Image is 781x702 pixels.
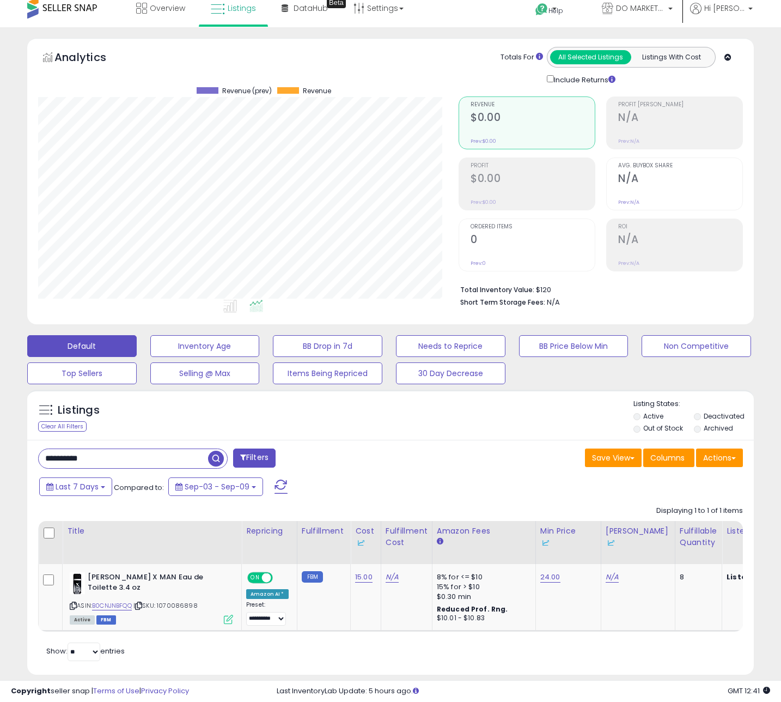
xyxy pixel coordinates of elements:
[88,572,220,595] b: [PERSON_NAME] X MAN Eau de Toilette 3.4 oz
[222,87,272,95] span: Revenue (prev)
[618,138,639,144] small: Prev: N/A
[547,297,560,307] span: N/A
[396,335,505,357] button: Needs to Reprice
[246,589,289,599] div: Amazon AI *
[355,572,373,583] a: 15.00
[386,525,428,548] div: Fulfillment Cost
[437,572,527,582] div: 8% for <= $10
[355,537,366,548] img: InventoryLab Logo
[355,537,376,548] div: Some or all of the values in this column are provided from Inventory Lab.
[643,449,694,467] button: Columns
[704,411,745,421] label: Deactivated
[471,172,595,187] h2: $0.00
[540,537,551,548] img: InventoryLab Logo
[141,686,189,696] a: Privacy Policy
[471,102,595,108] span: Revenue
[650,452,685,463] span: Columns
[540,572,560,583] a: 24.00
[150,335,260,357] button: Inventory Age
[690,3,753,27] a: Hi [PERSON_NAME]
[114,482,164,493] span: Compared to:
[618,102,742,108] span: Profit [PERSON_NAME]
[46,646,125,656] span: Show: entries
[631,50,712,64] button: Listings With Cost
[39,477,112,496] button: Last 7 Days
[519,335,629,357] button: BB Price Below Min
[185,481,249,492] span: Sep-03 - Sep-09
[606,525,670,548] div: [PERSON_NAME]
[704,3,745,14] span: Hi [PERSON_NAME]
[228,3,256,14] span: Listings
[437,582,527,592] div: 15% for > $10
[150,362,260,384] button: Selling @ Max
[656,506,743,516] div: Displaying 1 to 1 of 1 items
[133,601,198,610] span: | SKU: 1070086898
[680,525,717,548] div: Fulfillable Quantity
[277,686,770,697] div: Last InventoryLab Update: 5 hours ago.
[616,3,665,14] span: DO MARKETPLACE LLC
[302,525,346,537] div: Fulfillment
[585,449,642,467] button: Save View
[540,537,596,548] div: Some or all of the values in this column are provided from Inventory Lab.
[294,3,328,14] span: DataHub
[54,50,127,68] h5: Analytics
[437,592,527,602] div: $0.30 min
[471,163,595,169] span: Profit
[437,614,527,623] div: $10.01 - $10.83
[96,615,116,625] span: FBM
[606,537,617,548] img: InventoryLab Logo
[271,573,289,583] span: OFF
[539,73,629,86] div: Include Returns
[93,686,139,696] a: Terms of Use
[618,163,742,169] span: Avg. Buybox Share
[633,399,754,409] p: Listing States:
[11,686,189,697] div: seller snap | |
[550,50,631,64] button: All Selected Listings
[704,423,733,433] label: Archived
[606,572,619,583] a: N/A
[471,111,595,126] h2: $0.00
[471,233,595,248] h2: 0
[303,87,331,95] span: Revenue
[460,298,545,307] b: Short Term Storage Fees:
[70,572,233,623] div: ASIN:
[727,572,776,582] b: Listed Price:
[150,3,185,14] span: Overview
[70,615,95,625] span: All listings currently available for purchase on Amazon
[501,52,543,63] div: Totals For
[273,335,382,357] button: BB Drop in 7d
[618,224,742,230] span: ROI
[618,233,742,248] h2: N/A
[233,449,276,468] button: Filters
[618,199,639,205] small: Prev: N/A
[643,423,683,433] label: Out of Stock
[355,525,376,548] div: Cost
[168,477,263,496] button: Sep-03 - Sep-09
[70,572,85,594] img: 51UVoCuIuiL._SL40_.jpg
[396,362,505,384] button: 30 Day Decrease
[38,421,87,432] div: Clear All Filters
[58,403,100,418] h5: Listings
[302,571,323,583] small: FBM
[27,362,137,384] button: Top Sellers
[618,172,742,187] h2: N/A
[728,686,770,696] span: 2025-09-18 12:41 GMT
[643,411,663,421] label: Active
[437,537,443,547] small: Amazon Fees.
[460,285,534,294] b: Total Inventory Value:
[437,604,508,614] b: Reduced Prof. Rng.
[642,335,751,357] button: Non Competitive
[246,601,289,626] div: Preset:
[27,335,137,357] button: Default
[471,138,496,144] small: Prev: $0.00
[680,572,713,582] div: 8
[248,573,262,583] span: ON
[471,199,496,205] small: Prev: $0.00
[92,601,132,610] a: B0CNJNBFQQ
[471,260,486,267] small: Prev: 0
[56,481,99,492] span: Last 7 Days
[618,111,742,126] h2: N/A
[246,525,292,537] div: Repricing
[11,686,51,696] strong: Copyright
[67,525,237,537] div: Title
